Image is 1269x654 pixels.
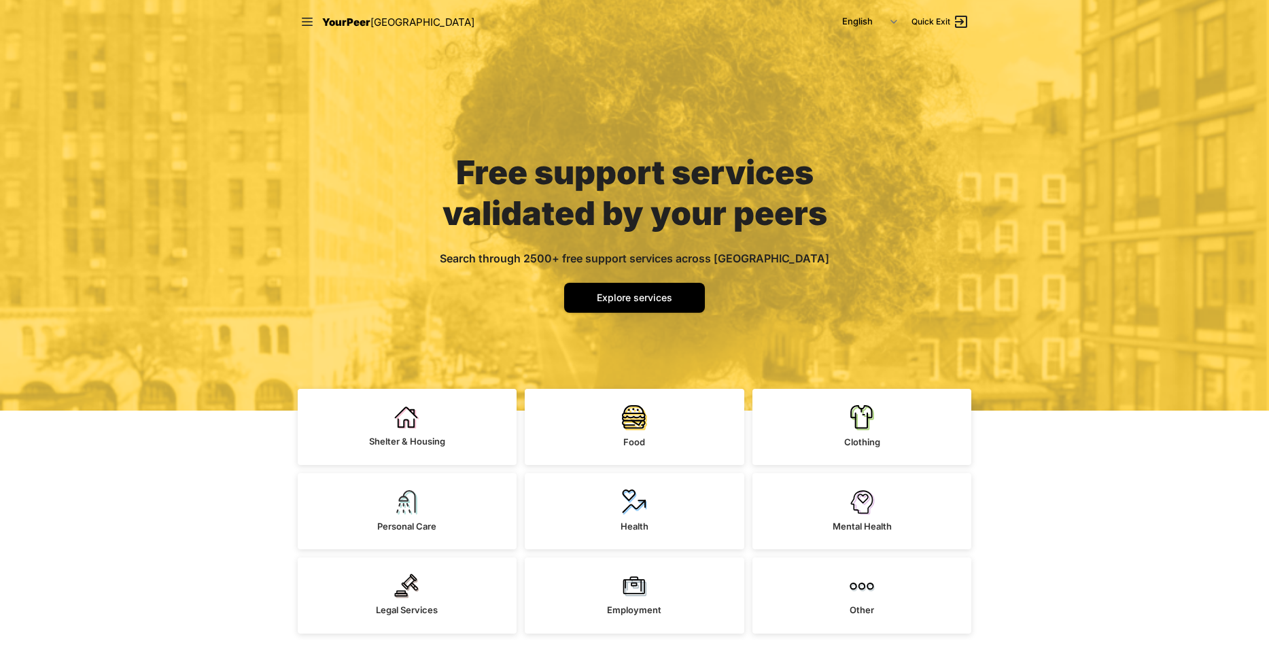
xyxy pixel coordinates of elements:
a: YourPeer[GEOGRAPHIC_DATA] [322,14,474,31]
span: Quick Exit [911,16,950,27]
span: Free support services validated by your peers [442,152,827,233]
a: Food [525,389,744,465]
span: YourPeer [322,16,370,29]
span: Mental Health [833,521,892,532]
span: Shelter & Housing [369,436,445,447]
span: Health [621,521,648,532]
a: Clothing [752,389,972,465]
a: Legal Services [298,557,517,634]
a: Quick Exit [911,14,969,30]
span: Clothing [844,436,880,447]
a: Employment [525,557,744,634]
a: Mental Health [752,473,972,549]
span: Personal Care [377,521,436,532]
span: Search through 2500+ free support services across [GEOGRAPHIC_DATA] [440,252,829,265]
span: Food [623,436,645,447]
span: Employment [607,604,661,615]
a: Explore services [564,283,705,313]
a: Shelter & Housing [298,389,517,465]
span: Explore services [597,292,672,303]
span: [GEOGRAPHIC_DATA] [370,16,474,29]
span: Legal Services [376,604,438,615]
a: Personal Care [298,473,517,549]
a: Health [525,473,744,549]
a: Other [752,557,972,634]
span: Other [850,604,874,615]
